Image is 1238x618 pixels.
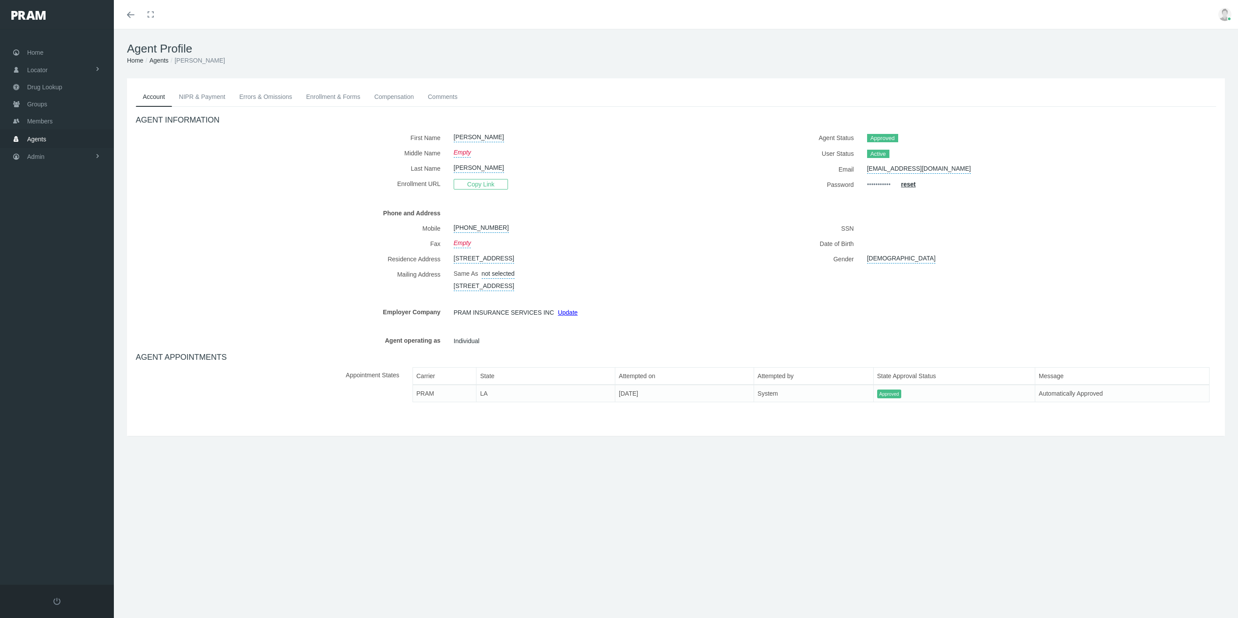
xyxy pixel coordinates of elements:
[413,385,476,402] td: PRAM
[683,146,861,162] label: User Status
[754,385,873,402] td: System
[901,181,915,188] a: reset
[27,79,62,95] span: Drug Lookup
[454,279,514,291] a: [STREET_ADDRESS]
[454,145,471,158] a: Empty
[454,179,508,190] span: Copy Link
[454,270,478,277] span: Same As
[867,134,898,143] span: Approved
[454,236,471,248] a: Empty
[27,62,48,78] span: Locator
[454,161,504,173] a: [PERSON_NAME]
[867,251,936,263] a: [DEMOGRAPHIC_DATA]
[1035,385,1210,402] td: Automatically Approved
[454,251,514,263] a: [STREET_ADDRESS]
[27,131,46,147] span: Agents
[683,221,861,236] label: SSN
[413,367,476,385] th: Carrier
[136,236,447,251] label: Fax
[877,390,901,399] span: Approved
[136,251,447,267] label: Residence Address
[149,57,169,64] a: Agents
[867,177,891,192] a: •••••••••••
[367,87,421,106] a: Compensation
[683,177,861,192] label: Password
[136,221,447,236] label: Mobile
[482,267,515,279] a: not selected
[683,162,861,177] label: Email
[754,367,873,385] th: Attempted by
[27,148,45,165] span: Admin
[454,334,480,348] span: Individual
[136,304,447,320] label: Employer Company
[136,333,447,348] label: Agent operating as
[136,367,406,410] label: Appointment States
[136,267,447,291] label: Mailing Address
[454,130,504,142] a: [PERSON_NAME]
[421,87,465,106] a: Comments
[11,11,46,20] img: PRAM_20_x_78.png
[683,251,861,267] label: Gender
[454,306,554,319] span: PRAM INSURANCE SERVICES INC
[136,145,447,161] label: Middle Name
[136,87,172,107] a: Account
[873,367,1035,385] th: State Approval Status
[172,87,233,106] a: NIPR & Payment
[136,161,447,176] label: Last Name
[136,130,447,145] label: First Name
[454,221,509,233] a: [PHONE_NUMBER]
[299,87,367,106] a: Enrollment & Forms
[127,57,143,64] a: Home
[136,176,447,192] label: Enrollment URL
[683,130,861,146] label: Agent Status
[683,236,861,251] label: Date of Birth
[136,353,1216,362] h4: AGENT APPOINTMENTS
[1035,367,1210,385] th: Message
[476,385,615,402] td: LA
[615,385,754,402] td: [DATE]
[476,367,615,385] th: State
[27,96,47,112] span: Groups
[127,42,1225,56] h1: Agent Profile
[615,367,754,385] th: Attempted on
[867,162,971,174] a: [EMAIL_ADDRESS][DOMAIN_NAME]
[136,205,447,221] label: Phone and Address
[27,113,53,130] span: Members
[136,116,1216,125] h4: AGENT INFORMATION
[27,44,43,61] span: Home
[454,180,508,187] a: Copy Link
[1218,8,1231,21] img: user-placeholder.jpg
[232,87,299,106] a: Errors & Omissions
[867,150,889,158] span: Active
[169,56,225,65] li: [PERSON_NAME]
[558,309,578,316] a: Update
